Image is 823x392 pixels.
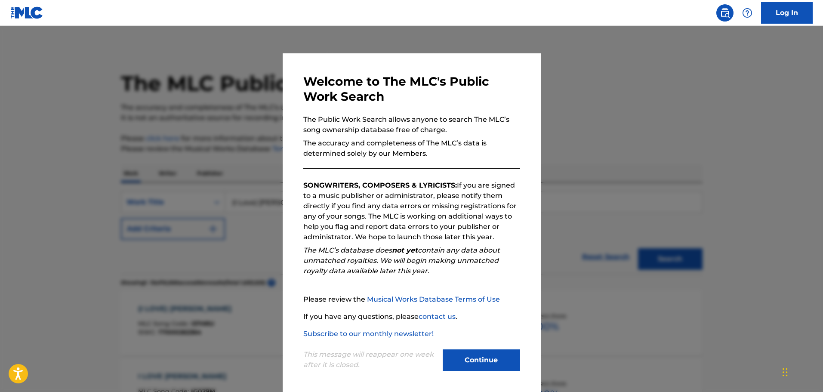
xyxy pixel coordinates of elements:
[780,351,823,392] iframe: Chat Widget
[761,2,813,24] a: Log In
[716,4,734,22] a: Public Search
[10,6,43,19] img: MLC Logo
[739,4,756,22] div: Help
[303,294,520,305] p: Please review the
[303,246,500,275] em: The MLC’s database does contain any data about unmatched royalties. We will begin making unmatche...
[443,349,520,371] button: Continue
[419,312,456,321] a: contact us
[303,330,434,338] a: Subscribe to our monthly newsletter!
[303,114,520,135] p: The Public Work Search allows anyone to search The MLC’s song ownership database free of charge.
[303,181,457,189] strong: SONGWRITERS, COMPOSERS & LYRICISTS:
[303,312,520,322] p: If you have any questions, please .
[303,138,520,159] p: The accuracy and completeness of The MLC’s data is determined solely by our Members.
[303,180,520,242] p: If you are signed to a music publisher or administrator, please notify them directly if you find ...
[303,349,438,370] p: This message will reappear one week after it is closed.
[742,8,752,18] img: help
[783,359,788,385] div: Drag
[367,295,500,303] a: Musical Works Database Terms of Use
[303,74,520,104] h3: Welcome to The MLC's Public Work Search
[392,246,418,254] strong: not yet
[720,8,730,18] img: search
